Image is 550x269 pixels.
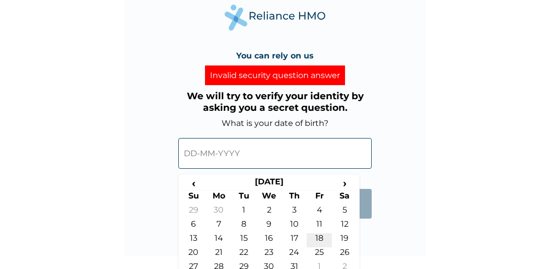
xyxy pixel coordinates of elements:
td: 29 [181,205,206,219]
td: 19 [332,233,357,247]
td: 30 [206,205,231,219]
td: 17 [282,233,307,247]
span: ‹ [181,177,206,189]
th: Fr [307,191,332,205]
th: Sa [332,191,357,205]
td: 1 [231,205,256,219]
td: 6 [181,219,206,233]
td: 23 [256,247,282,261]
h4: You can rely on us [236,51,314,60]
th: Th [282,191,307,205]
td: 15 [231,233,256,247]
span: › [332,177,357,189]
th: Mo [206,191,231,205]
td: 9 [256,219,282,233]
td: 4 [307,205,332,219]
td: 24 [282,247,307,261]
td: 16 [256,233,282,247]
td: 22 [231,247,256,261]
td: 3 [282,205,307,219]
label: What is your date of birth? [222,118,328,128]
td: 14 [206,233,231,247]
input: DD-MM-YYYY [178,138,372,169]
td: 11 [307,219,332,233]
td: 12 [332,219,357,233]
td: 7 [206,219,231,233]
td: 8 [231,219,256,233]
td: 13 [181,233,206,247]
td: 26 [332,247,357,261]
td: 25 [307,247,332,261]
td: 2 [256,205,282,219]
td: 21 [206,247,231,261]
img: Reliance Health's Logo [225,5,325,30]
th: [DATE] [206,177,332,191]
td: 5 [332,205,357,219]
th: Tu [231,191,256,205]
th: Su [181,191,206,205]
td: 18 [307,233,332,247]
td: 10 [282,219,307,233]
th: We [256,191,282,205]
h3: We will try to verify your identity by asking you a secret question. [178,90,372,113]
td: 20 [181,247,206,261]
div: Invalid security question answer [205,65,345,85]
